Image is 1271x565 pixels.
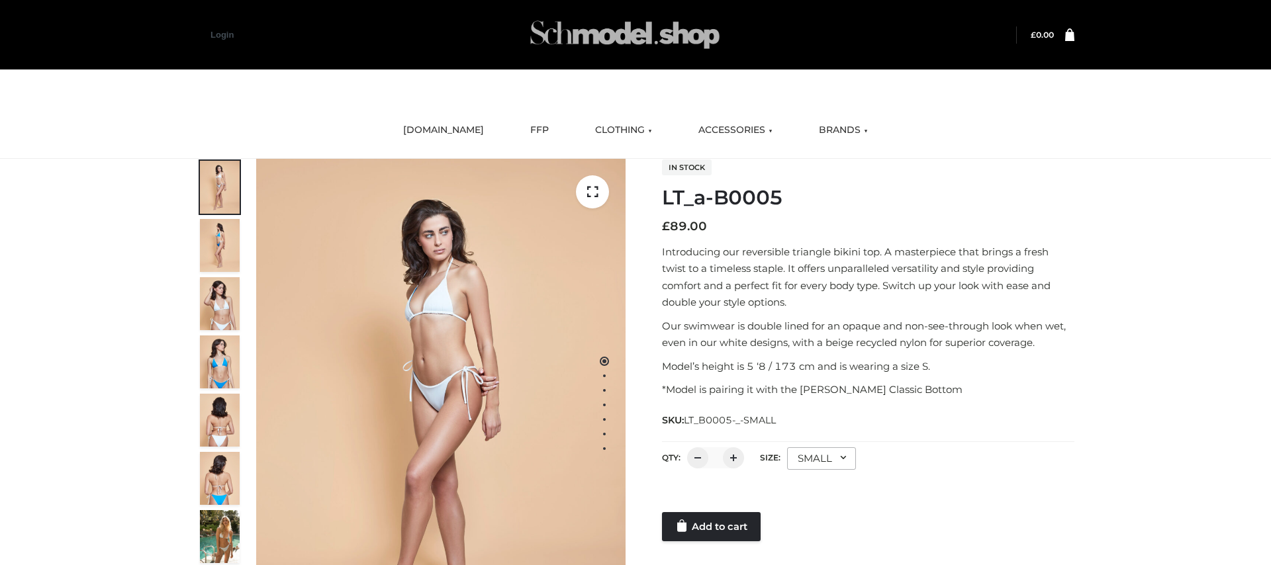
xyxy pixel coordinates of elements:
img: Schmodel Admin 964 [526,9,724,61]
bdi: 89.00 [662,219,707,234]
span: In stock [662,159,712,175]
span: LT_B0005-_-SMALL [684,414,776,426]
a: CLOTHING [585,116,662,145]
label: Size: [760,453,780,462]
div: SMALL [787,447,856,470]
img: Arieltop_CloudNine_AzureSky2.jpg [200,510,240,563]
a: FFP [520,116,559,145]
p: Introducing our reversible triangle bikini top. A masterpiece that brings a fresh twist to a time... [662,243,1074,311]
a: Login [211,30,234,40]
p: *Model is pairing it with the [PERSON_NAME] Classic Bottom [662,381,1074,398]
span: £ [1031,30,1036,40]
img: ArielClassicBikiniTop_CloudNine_AzureSky_OW114ECO_1-scaled.jpg [200,161,240,214]
bdi: 0.00 [1031,30,1054,40]
p: Model’s height is 5 ‘8 / 173 cm and is wearing a size S. [662,358,1074,375]
a: ACCESSORIES [688,116,782,145]
img: ArielClassicBikiniTop_CloudNine_AzureSky_OW114ECO_8-scaled.jpg [200,452,240,505]
img: ArielClassicBikiniTop_CloudNine_AzureSky_OW114ECO_4-scaled.jpg [200,335,240,388]
p: Our swimwear is double lined for an opaque and non-see-through look when wet, even in our white d... [662,318,1074,351]
img: ArielClassicBikiniTop_CloudNine_AzureSky_OW114ECO_3-scaled.jpg [200,277,240,330]
a: Add to cart [662,512,761,541]
a: BRANDS [809,116,878,145]
a: [DOMAIN_NAME] [393,116,494,145]
label: QTY: [662,453,681,462]
img: ArielClassicBikiniTop_CloudNine_AzureSky_OW114ECO_2-scaled.jpg [200,219,240,272]
span: £ [662,219,670,234]
span: SKU: [662,412,777,428]
h1: LT_a-B0005 [662,186,1074,210]
a: £0.00 [1031,30,1054,40]
img: ArielClassicBikiniTop_CloudNine_AzureSky_OW114ECO_7-scaled.jpg [200,394,240,447]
